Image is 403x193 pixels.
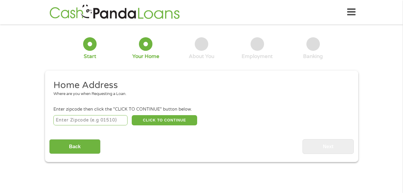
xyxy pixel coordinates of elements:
[132,53,159,60] div: Your Home
[53,115,128,125] input: Enter Zipcode (e.g 01510)
[49,139,101,154] input: Back
[84,53,96,60] div: Start
[303,53,323,60] div: Banking
[302,139,354,154] input: Next
[242,53,273,60] div: Employment
[132,115,197,125] button: CLICK TO CONTINUE
[53,106,349,113] div: Enter zipcode then click the "CLICK TO CONTINUE" button below.
[48,4,182,21] img: GetLoanNow Logo
[189,53,214,60] div: About You
[53,79,345,91] h2: Home Address
[53,91,345,97] div: Where are you when Requesting a Loan.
